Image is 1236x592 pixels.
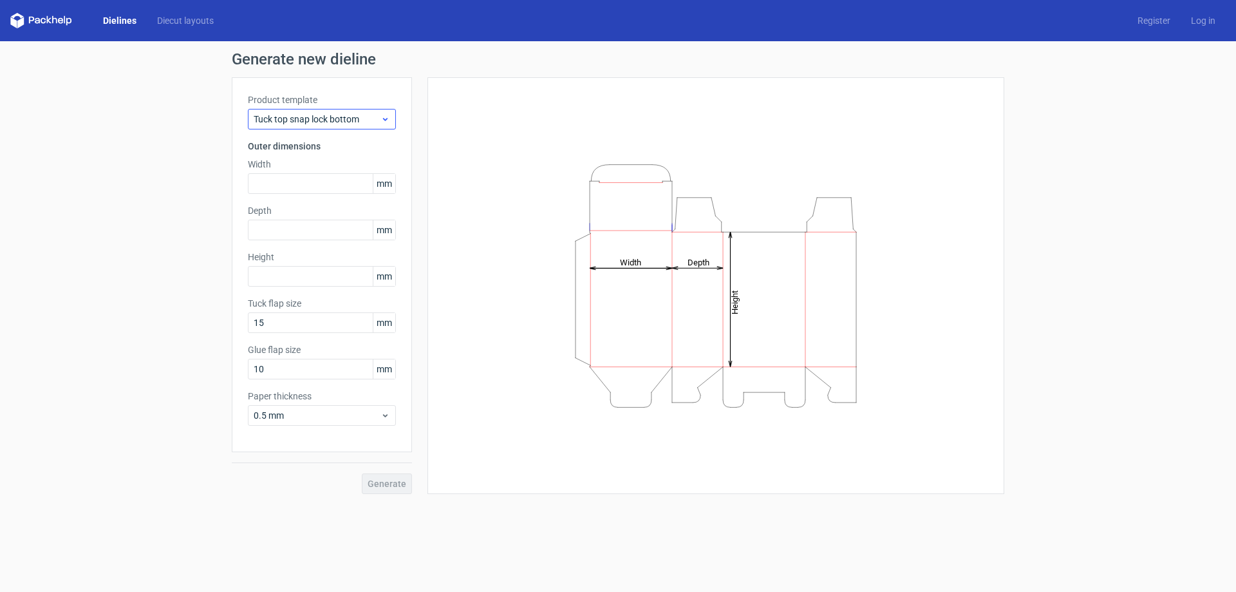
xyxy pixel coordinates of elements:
h3: Outer dimensions [248,140,396,153]
span: Tuck top snap lock bottom [254,113,380,126]
span: mm [373,220,395,240]
span: mm [373,267,395,286]
tspan: Width [620,257,641,267]
tspan: Depth [688,257,709,267]
label: Width [248,158,396,171]
a: Diecut layouts [147,14,224,27]
tspan: Height [730,290,740,314]
a: Dielines [93,14,147,27]
label: Height [248,251,396,263]
a: Log in [1181,14,1226,27]
span: mm [373,313,395,332]
label: Product template [248,93,396,106]
span: 0.5 mm [254,409,380,422]
span: mm [373,174,395,193]
label: Depth [248,204,396,217]
label: Tuck flap size [248,297,396,310]
label: Paper thickness [248,390,396,403]
h1: Generate new dieline [232,52,1004,67]
span: mm [373,359,395,379]
a: Register [1127,14,1181,27]
label: Glue flap size [248,343,396,356]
